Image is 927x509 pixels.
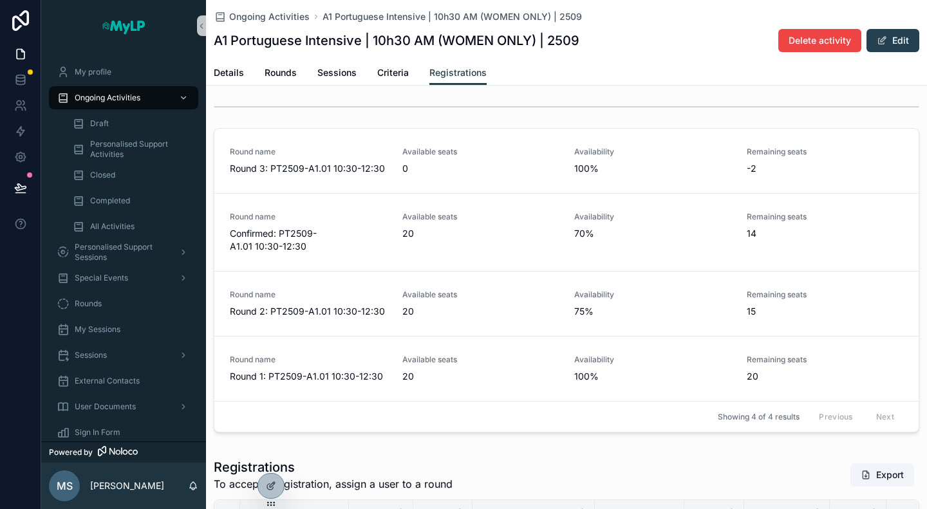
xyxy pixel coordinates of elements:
span: 14 [747,227,904,240]
span: Details [214,66,244,79]
span: Draft [90,118,109,129]
span: Criteria [377,66,409,79]
span: Round 2: PT2509-A1.01 10:30-12:30 [230,305,387,318]
span: Round 1: PT2509-A1.01 10:30-12:30 [230,370,387,383]
span: Availability [574,212,731,222]
a: External Contacts [49,369,198,393]
span: Available seats [402,290,559,300]
span: Remaining seats [747,355,904,365]
span: Round name [230,290,387,300]
span: MS [57,478,73,494]
span: Ongoing Activities [229,10,310,23]
a: Draft [64,112,198,135]
span: Rounds [75,299,102,309]
span: Sign In Form [75,427,120,438]
a: Completed [64,189,198,212]
a: Sessions [49,344,198,367]
span: Personalised Support Sessions [75,242,169,263]
span: Availability [574,147,731,157]
a: Personalised Support Sessions [49,241,198,264]
a: Closed [64,163,198,187]
span: Remaining seats [747,290,904,300]
a: My Sessions [49,318,198,341]
button: Delete activity [778,29,861,52]
button: Edit [866,29,919,52]
span: Registrations [429,66,487,79]
span: Delete activity [789,34,851,47]
a: A1 Portuguese Intensive | 10h30 AM (WOMEN ONLY) | 2509 [323,10,582,23]
span: All Activities [90,221,135,232]
span: 100% [574,370,731,383]
p: [PERSON_NAME] [90,479,164,492]
span: 0 [402,162,559,175]
span: Availability [574,290,731,300]
span: -2 [747,162,904,175]
div: scrollable content [41,51,206,441]
span: Sessions [75,350,107,360]
span: Rounds [265,66,297,79]
a: Ongoing Activities [214,10,310,23]
a: Rounds [49,292,198,315]
span: Powered by [49,447,93,458]
h1: A1 Portuguese Intensive | 10h30 AM (WOMEN ONLY) | 2509 [214,32,579,50]
a: All Activities [64,215,198,238]
a: Sign In Form [49,421,198,444]
span: Closed [90,170,115,180]
a: Details [214,61,244,87]
a: Round nameRound 1: PT2509-A1.01 10:30-12:30Available seats20Availability100%Remaining seats20 [214,336,919,401]
a: Sessions [317,61,357,87]
span: External Contacts [75,376,140,386]
span: Remaining seats [747,147,904,157]
span: Remaining seats [747,212,904,222]
span: Sessions [317,66,357,79]
a: Registrations [429,61,487,86]
span: 100% [574,162,731,175]
span: Showing 4 of 4 results [718,412,800,422]
span: Round name [230,147,387,157]
span: 75% [574,305,731,318]
span: Special Events [75,273,128,283]
a: Round nameRound 2: PT2509-A1.01 10:30-12:30Available seats20Availability75%Remaining seats15 [214,271,919,336]
a: Round nameRound 3: PT2509-A1.01 10:30-12:30Available seats0Availability100%Remaining seats-2 [214,129,919,193]
h1: Registrations [214,458,453,476]
span: Availability [574,355,731,365]
span: Round name [230,355,387,365]
button: Export [850,463,914,486]
span: Available seats [402,355,559,365]
span: 20 [402,305,559,318]
span: Round name [230,212,387,222]
span: 15 [747,305,904,318]
a: Personalised Support Activities [64,138,198,161]
img: App logo [101,15,146,36]
span: Personalised Support Activities [90,139,185,160]
span: Ongoing Activities [75,93,140,103]
a: Criteria [377,61,409,87]
span: User Documents [75,402,136,412]
span: 20 [402,227,559,240]
span: 20 [747,370,904,383]
a: Ongoing Activities [49,86,198,109]
span: 70% [574,227,731,240]
span: To accept a registration, assign a user to a round [214,476,453,492]
a: My profile [49,60,198,84]
a: Powered by [41,441,206,463]
span: Confirmed: PT2509-A1.01 10:30-12:30 [230,227,387,253]
span: My profile [75,67,111,77]
span: 20 [402,370,559,383]
span: Available seats [402,212,559,222]
span: My Sessions [75,324,120,335]
a: Round nameConfirmed: PT2509-A1.01 10:30-12:30Available seats20Availability70%Remaining seats14 [214,193,919,271]
span: Round 3: PT2509-A1.01 10:30-12:30 [230,162,387,175]
a: Rounds [265,61,297,87]
span: Completed [90,196,130,206]
span: Available seats [402,147,559,157]
a: User Documents [49,395,198,418]
a: Special Events [49,266,198,290]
